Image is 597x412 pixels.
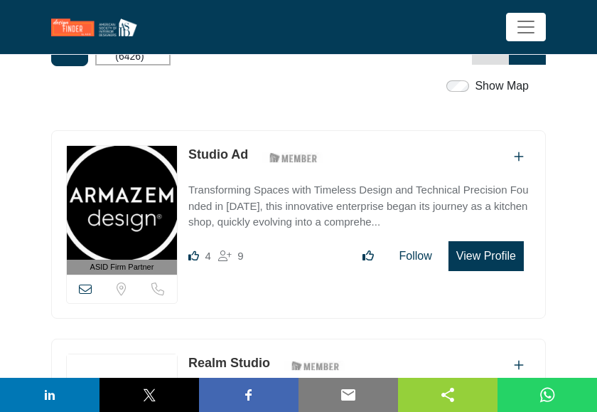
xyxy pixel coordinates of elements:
[67,146,177,275] a: ASID Firm Partner
[188,354,270,373] p: Realm Studio
[353,242,383,270] button: Like listing
[390,242,441,270] button: Follow
[237,250,243,262] span: 9
[218,248,244,265] div: Followers
[188,147,248,162] a: Studio Ad
[188,174,531,231] a: Transforming Spaces with Timeless Design and Technical Precision Founded in [DATE], this innovati...
[240,386,257,403] img: facebook sharing button
[188,182,531,231] p: Transforming Spaces with Timeless Design and Technical Precision Founded in [DATE], this innovati...
[41,386,58,403] img: linkedin sharing button
[514,359,524,371] a: Add To List
[188,145,248,164] p: Studio Ad
[90,261,154,273] span: ASID Firm Partner
[448,241,524,271] button: View Profile
[51,19,144,36] img: Site Logo
[262,149,326,167] img: ASID Members Badge Icon
[439,386,456,403] img: sharethis sharing button
[539,386,556,403] img: whatsapp sharing button
[506,13,546,41] button: Toggle navigation
[514,151,524,163] a: Add To List
[284,357,348,375] img: ASID Members Badge Icon
[340,386,357,403] img: email sharing button
[188,356,270,370] a: Realm Studio
[67,146,177,260] img: Studio Ad
[205,250,210,262] span: 4
[141,386,158,403] img: twitter sharing button
[188,250,199,261] i: Likes
[475,78,529,95] label: Show Map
